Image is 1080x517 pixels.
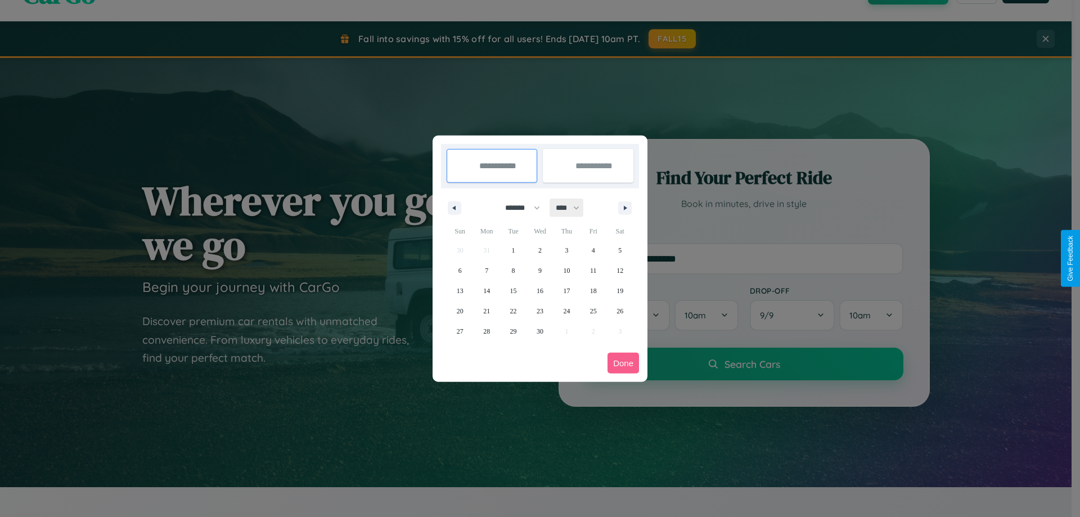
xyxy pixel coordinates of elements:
span: 21 [483,301,490,321]
button: 20 [447,301,473,321]
button: 5 [607,240,633,260]
span: Sat [607,222,633,240]
button: 4 [580,240,606,260]
button: 6 [447,260,473,281]
span: 5 [618,240,622,260]
button: 15 [500,281,526,301]
span: 6 [458,260,462,281]
span: 25 [590,301,597,321]
span: 27 [457,321,463,341]
button: 9 [526,260,553,281]
span: 29 [510,321,517,341]
button: 12 [607,260,633,281]
button: 13 [447,281,473,301]
span: 18 [590,281,597,301]
span: 16 [537,281,543,301]
span: 23 [537,301,543,321]
button: 17 [553,281,580,301]
span: 30 [537,321,543,341]
button: 24 [553,301,580,321]
span: 9 [538,260,542,281]
button: 28 [473,321,499,341]
span: Mon [473,222,499,240]
span: 20 [457,301,463,321]
span: 11 [590,260,597,281]
button: 22 [500,301,526,321]
button: 23 [526,301,553,321]
span: 12 [616,260,623,281]
button: 26 [607,301,633,321]
button: 27 [447,321,473,341]
span: Fri [580,222,606,240]
span: 1 [512,240,515,260]
span: 22 [510,301,517,321]
span: 17 [563,281,570,301]
button: 2 [526,240,553,260]
button: 11 [580,260,606,281]
span: 15 [510,281,517,301]
button: 29 [500,321,526,341]
button: 7 [473,260,499,281]
button: 8 [500,260,526,281]
div: Give Feedback [1066,236,1074,281]
span: Thu [553,222,580,240]
span: 13 [457,281,463,301]
span: 24 [563,301,570,321]
button: 3 [553,240,580,260]
span: Sun [447,222,473,240]
button: Done [607,353,639,374]
span: Wed [526,222,553,240]
button: 16 [526,281,553,301]
span: 26 [616,301,623,321]
span: 4 [592,240,595,260]
button: 25 [580,301,606,321]
span: Tue [500,222,526,240]
span: 2 [538,240,542,260]
button: 19 [607,281,633,301]
button: 10 [553,260,580,281]
span: 7 [485,260,488,281]
span: 10 [563,260,570,281]
button: 21 [473,301,499,321]
span: 28 [483,321,490,341]
span: 14 [483,281,490,301]
button: 18 [580,281,606,301]
span: 8 [512,260,515,281]
span: 3 [565,240,568,260]
button: 14 [473,281,499,301]
span: 19 [616,281,623,301]
button: 30 [526,321,553,341]
button: 1 [500,240,526,260]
